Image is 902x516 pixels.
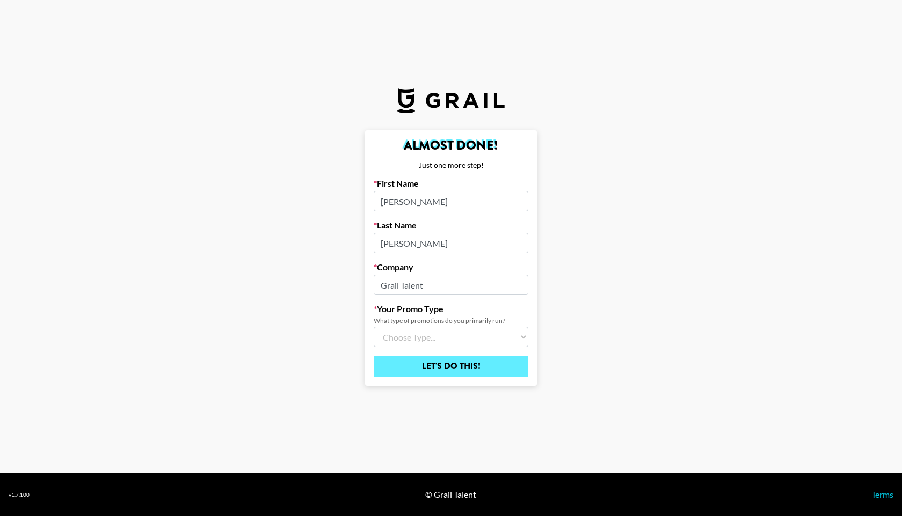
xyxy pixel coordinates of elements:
[374,275,528,295] input: Company
[9,491,30,498] div: v 1.7.100
[374,262,528,272] label: Company
[397,87,505,113] img: Grail Talent Logo
[374,191,528,211] input: First Name
[374,304,528,314] label: Your Promo Type
[374,233,528,253] input: Last Name
[374,160,528,170] div: Just one more step!
[871,489,893,499] a: Terms
[374,178,528,189] label: First Name
[374,220,528,231] label: Last Name
[425,489,476,500] div: © Grail Talent
[374,139,528,152] h2: Almost Done!
[374,316,528,325] div: What type of promotions do you primarily run?
[374,356,528,377] input: Let's Do This!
